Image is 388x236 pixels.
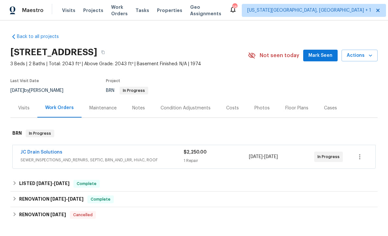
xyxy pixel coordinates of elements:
h6: BRN [12,130,22,137]
div: Floor Plans [285,105,308,111]
div: by [PERSON_NAME] [10,87,71,94]
span: [DATE] [264,155,278,159]
div: RENOVATION [DATE]-[DATE]Complete [10,192,378,207]
span: Mark Seen [308,52,332,60]
span: $2,250.00 [184,150,207,155]
span: [DATE] [36,181,52,186]
span: Geo Assignments [190,4,221,17]
div: 1 Repair [184,157,249,164]
span: Actions [347,52,372,60]
span: Last Visit Date [10,79,39,83]
span: Maestro [22,7,44,14]
h6: RENOVATION [19,211,66,219]
span: Projects [83,7,103,14]
span: [DATE] [50,212,66,217]
h6: RENOVATION [19,195,84,203]
span: Properties [157,7,182,14]
div: LISTED [DATE]-[DATE]Complete [10,176,378,192]
div: Maintenance [89,105,117,111]
span: Project [106,79,120,83]
span: - [36,181,70,186]
div: BRN In Progress [10,123,378,144]
span: In Progress [120,89,148,93]
div: Cases [324,105,337,111]
span: Complete [74,180,99,187]
div: Visits [18,105,30,111]
h6: LISTED [19,180,70,188]
a: JC Drain Solutions [20,150,62,155]
span: Cancelled [71,212,95,218]
a: Back to all projects [10,33,73,40]
div: RENOVATION [DATE]Cancelled [10,207,378,223]
span: [DATE] [68,197,84,201]
span: [DATE] [249,155,263,159]
div: 18 [232,4,237,10]
button: Mark Seen [303,50,338,62]
span: 3 Beds | 2 Baths | Total: 2043 ft² | Above Grade: 2043 ft² | Basement Finished: N/A | 1974 [10,61,248,67]
span: In Progress [317,154,342,160]
button: Actions [342,50,378,62]
span: [DATE] [10,88,24,93]
span: Visits [62,7,75,14]
div: Condition Adjustments [161,105,211,111]
div: Notes [132,105,145,111]
div: Photos [254,105,270,111]
span: Work Orders [111,4,128,17]
span: SEWER_INSPECTIONS_AND_REPAIRS, SEPTIC, BRN_AND_LRR, HVAC, ROOF [20,157,184,163]
div: Work Orders [45,105,74,111]
h2: [STREET_ADDRESS] [10,49,97,56]
span: - [249,154,278,160]
span: [US_STATE][GEOGRAPHIC_DATA], [GEOGRAPHIC_DATA] + 1 [247,7,371,14]
span: [DATE] [54,181,70,186]
span: Tasks [136,8,149,13]
div: Costs [226,105,239,111]
button: Copy Address [97,46,109,58]
span: - [50,197,84,201]
span: [DATE] [50,197,66,201]
span: In Progress [26,130,54,137]
span: Not seen today [260,52,299,59]
span: BRN [106,88,148,93]
span: Complete [88,196,113,203]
